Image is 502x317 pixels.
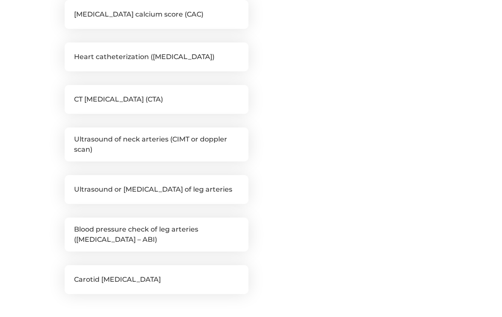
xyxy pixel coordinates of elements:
label: CT [MEDICAL_DATA] (CTA) [65,85,248,114]
label: Blood pressure check of leg arteries ([MEDICAL_DATA] – ABI) [65,218,248,252]
label: Carotid [MEDICAL_DATA] [65,265,248,294]
label: Ultrasound of neck arteries (CIMT or doppler scan) [65,127,248,161]
label: Ultrasound or [MEDICAL_DATA] of leg arteries [65,175,248,204]
label: Heart catheterization ([MEDICAL_DATA]) [65,42,248,71]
